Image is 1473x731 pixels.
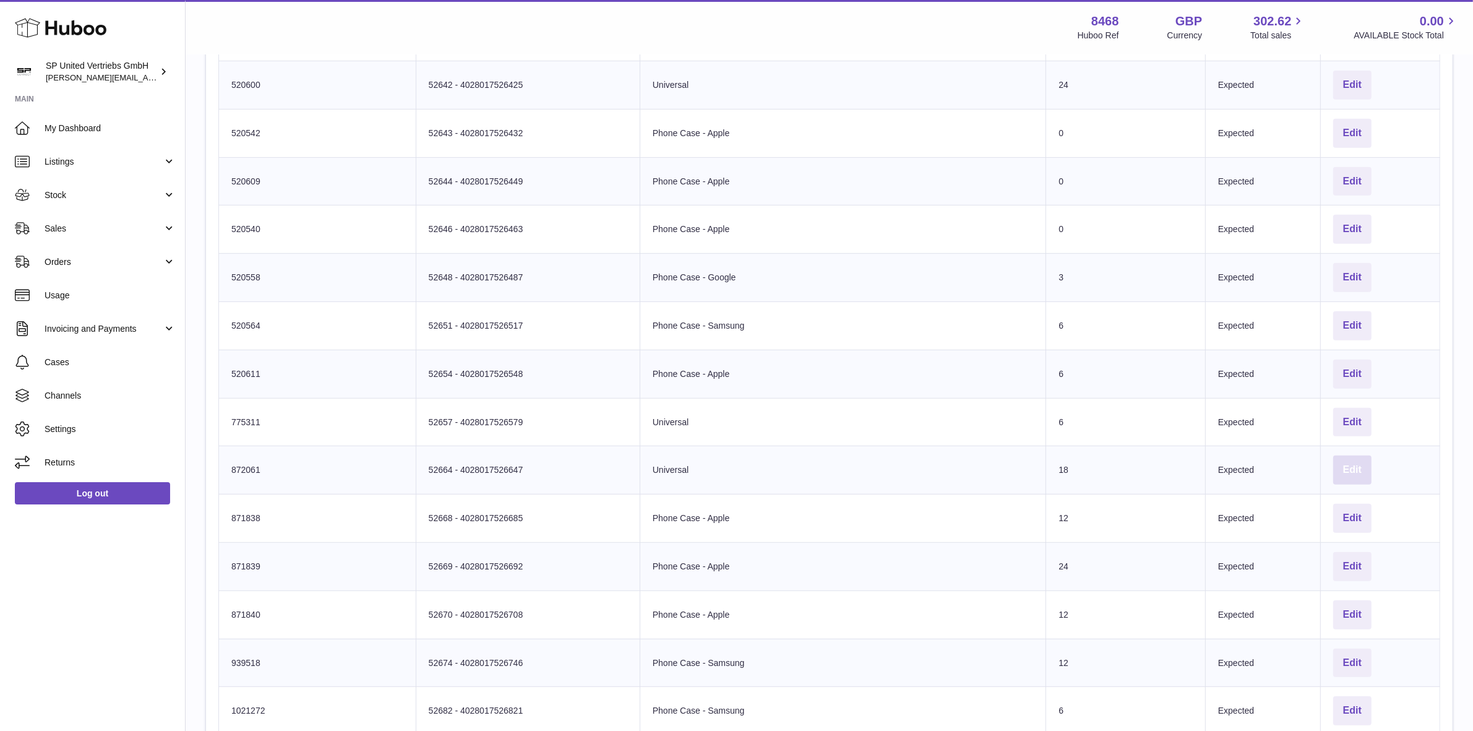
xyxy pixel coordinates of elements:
[219,590,416,639] td: 871840
[416,302,640,350] td: 52651 - 4028017526517
[1167,30,1203,41] div: Currency
[640,543,1046,591] td: Phone Case - Apple
[416,446,640,495] td: 52664 - 4028017526647
[640,398,1046,446] td: Universal
[45,189,163,201] span: Stock
[219,495,416,543] td: 871838
[1205,398,1320,446] td: Expected
[219,302,416,350] td: 520564
[416,543,640,591] td: 52669 - 4028017526692
[1205,254,1320,302] td: Expected
[640,254,1046,302] td: Phone Case - Google
[219,61,416,110] td: 520600
[1046,639,1206,687] td: 12
[1205,205,1320,254] td: Expected
[219,543,416,591] td: 871839
[640,639,1046,687] td: Phone Case - Samsung
[640,302,1046,350] td: Phone Case - Samsung
[1354,13,1458,41] a: 0.00 AVAILABLE Stock Total
[1205,590,1320,639] td: Expected
[416,350,640,398] td: 52654 - 4028017526548
[45,290,176,301] span: Usage
[1333,552,1372,581] button: Edit
[640,205,1046,254] td: Phone Case - Apple
[1046,61,1206,110] td: 24
[15,63,33,81] img: tim@sp-united.com
[46,72,248,82] span: [PERSON_NAME][EMAIL_ADDRESS][DOMAIN_NAME]
[1046,157,1206,205] td: 0
[45,256,163,268] span: Orders
[45,457,176,469] span: Returns
[1333,71,1372,100] button: Edit
[219,109,416,157] td: 520542
[1091,13,1119,30] strong: 8468
[1250,30,1305,41] span: Total sales
[640,495,1046,543] td: Phone Case - Apple
[1046,543,1206,591] td: 24
[1205,61,1320,110] td: Expected
[1333,215,1372,244] button: Edit
[640,109,1046,157] td: Phone Case - Apple
[1333,167,1372,196] button: Edit
[640,446,1046,495] td: Universal
[416,398,640,446] td: 52657 - 4028017526579
[1078,30,1119,41] div: Huboo Ref
[1205,302,1320,350] td: Expected
[1205,109,1320,157] td: Expected
[1046,495,1206,543] td: 12
[45,223,163,235] span: Sales
[1253,13,1291,30] span: 302.62
[45,156,163,168] span: Listings
[1333,600,1372,629] button: Edit
[1333,649,1372,678] button: Edit
[1420,13,1444,30] span: 0.00
[1205,543,1320,591] td: Expected
[640,61,1046,110] td: Universal
[1046,398,1206,446] td: 6
[1205,446,1320,495] td: Expected
[46,60,157,84] div: SP United Vertriebs GmbH
[640,590,1046,639] td: Phone Case - Apple
[1333,119,1372,148] button: Edit
[45,390,176,402] span: Channels
[416,157,640,205] td: 52644 - 4028017526449
[219,350,416,398] td: 520611
[1205,495,1320,543] td: Expected
[1046,590,1206,639] td: 12
[45,423,176,435] span: Settings
[1046,302,1206,350] td: 6
[1354,30,1458,41] span: AVAILABLE Stock Total
[1046,350,1206,398] td: 6
[1333,456,1372,485] button: Edit
[1333,311,1372,340] button: Edit
[640,157,1046,205] td: Phone Case - Apple
[1046,254,1206,302] td: 3
[45,123,176,134] span: My Dashboard
[416,205,640,254] td: 52646 - 4028017526463
[416,109,640,157] td: 52643 - 4028017526432
[45,323,163,335] span: Invoicing and Payments
[45,357,176,368] span: Cases
[219,639,416,687] td: 939518
[416,639,640,687] td: 52674 - 4028017526746
[1333,408,1372,437] button: Edit
[1205,157,1320,205] td: Expected
[416,495,640,543] td: 52668 - 4028017526685
[1046,446,1206,495] td: 18
[416,61,640,110] td: 52642 - 4028017526425
[416,590,640,639] td: 52670 - 4028017526708
[1046,109,1206,157] td: 0
[219,157,416,205] td: 520609
[1333,696,1372,725] button: Edit
[219,254,416,302] td: 520558
[15,482,170,504] a: Log out
[1333,263,1372,292] button: Edit
[1250,13,1305,41] a: 302.62 Total sales
[640,350,1046,398] td: Phone Case - Apple
[1333,360,1372,389] button: Edit
[219,205,416,254] td: 520540
[1205,350,1320,398] td: Expected
[1205,639,1320,687] td: Expected
[219,446,416,495] td: 872061
[1046,205,1206,254] td: 0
